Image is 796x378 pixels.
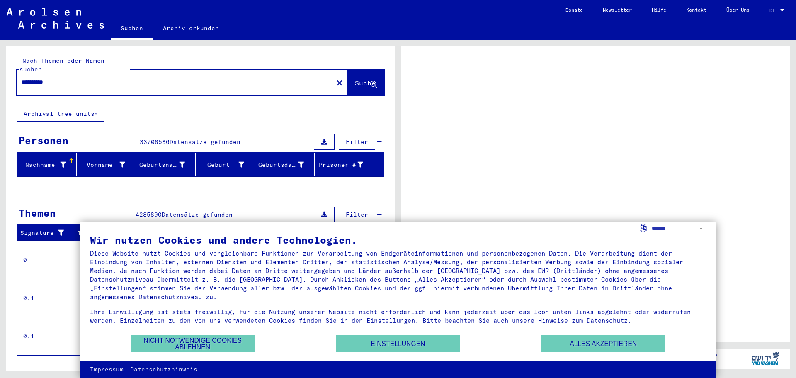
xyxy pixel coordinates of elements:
span: Filter [346,138,368,146]
label: Sprache auswählen [639,224,648,232]
button: Filter [339,207,375,222]
span: Datensätze gefunden [170,138,240,146]
div: Geburt‏ [199,158,255,171]
div: Geburt‏ [199,161,245,169]
button: Alles akzeptieren [541,335,665,352]
div: Themen [19,205,56,220]
span: DE [769,7,779,13]
div: Geburtsname [139,161,185,169]
div: Ihre Einwilligung ist stets freiwillig, für die Nutzung unserer Website nicht erforderlich und ka... [90,307,706,325]
span: 4285890 [136,211,162,218]
div: Vorname [80,158,136,171]
button: Einstellungen [336,335,460,352]
mat-header-cell: Nachname [17,153,77,176]
td: 0 [17,241,74,279]
button: Clear [331,74,348,91]
span: Suche [355,79,376,87]
div: Prisoner # [318,161,364,169]
span: Datensätze gefunden [162,211,233,218]
a: Impressum [90,366,124,374]
div: Wir nutzen Cookies und andere Technologien. [90,235,706,245]
span: 33708586 [140,138,170,146]
div: Geburtsname [139,158,195,171]
select: Sprache auswählen [652,222,706,234]
div: Titel [78,229,368,238]
mat-header-cell: Prisoner # [315,153,384,176]
mat-header-cell: Vorname [77,153,136,176]
button: Suche [348,70,384,95]
button: Filter [339,134,375,150]
button: Nicht notwendige Cookies ablehnen [131,335,255,352]
div: Geburtsdatum [258,161,304,169]
span: Filter [346,211,368,218]
td: 0.1 [17,279,74,317]
mat-icon: close [335,78,345,88]
a: Datenschutzhinweis [130,366,197,374]
button: Archival tree units [17,106,104,122]
mat-header-cell: Geburt‏ [196,153,255,176]
div: Geburtsdatum [258,158,314,171]
div: Signature [20,227,76,240]
img: yv_logo.png [750,348,781,369]
div: Signature [20,229,68,237]
td: 0.1 [17,317,74,355]
div: Titel [78,227,376,240]
div: Personen [19,133,68,148]
div: Nachname [20,161,66,169]
a: Suchen [111,18,153,40]
mat-header-cell: Geburtsdatum [255,153,315,176]
a: Archiv erkunden [153,18,229,38]
img: Arolsen_neg.svg [7,8,104,29]
mat-header-cell: Geburtsname [136,153,196,176]
mat-label: Nach Themen oder Namen suchen [19,57,104,73]
div: Nachname [20,158,76,171]
div: Vorname [80,161,126,169]
div: Diese Website nutzt Cookies und vergleichbare Funktionen zur Verarbeitung von Endgeräteinformatio... [90,249,706,301]
div: Prisoner # [318,158,374,171]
